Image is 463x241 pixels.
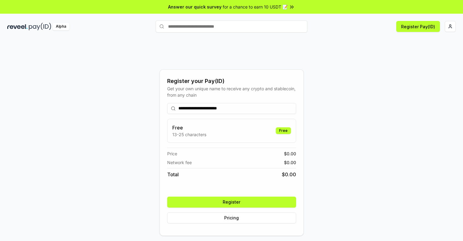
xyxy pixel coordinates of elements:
[172,124,206,131] h3: Free
[396,21,440,32] button: Register Pay(ID)
[29,23,51,30] img: pay_id
[284,150,296,157] span: $ 0.00
[167,150,177,157] span: Price
[167,171,179,178] span: Total
[168,4,221,10] span: Answer our quick survey
[167,212,296,223] button: Pricing
[52,23,69,30] div: Alpha
[167,159,192,166] span: Network fee
[223,4,288,10] span: for a chance to earn 10 USDT 📝
[167,197,296,208] button: Register
[276,127,291,134] div: Free
[7,23,28,30] img: reveel_dark
[167,85,296,98] div: Get your own unique name to receive any crypto and stablecoin, from any chain
[167,77,296,85] div: Register your Pay(ID)
[282,171,296,178] span: $ 0.00
[172,131,206,138] p: 13-25 characters
[284,159,296,166] span: $ 0.00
